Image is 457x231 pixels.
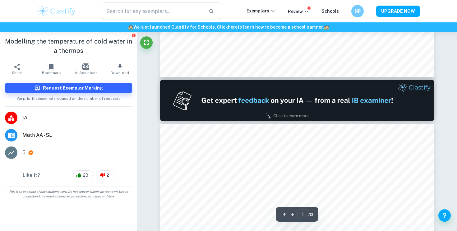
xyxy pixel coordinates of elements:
p: Exemplars [247,7,275,14]
h6: Like it? [23,172,40,179]
input: Search for any exemplars... [102,2,204,20]
button: Request Exemplar Marking [5,83,132,93]
img: Ad [160,80,434,121]
span: Math AA - SL [22,132,132,139]
h6: We just launched Clastify for Schools. Click to learn how to become a school partner. [1,24,456,30]
span: Download [111,71,129,75]
img: AI Assistant [82,63,89,70]
img: Clastify logo [37,5,76,17]
button: Fullscreen [140,36,153,49]
span: We prioritize exemplars based on the number of requests [17,93,121,101]
span: 🏫 [324,25,329,30]
a: Schools [321,9,339,14]
span: 🏫 [128,25,133,30]
h6: Request Exemplar Marking [43,85,103,91]
span: 23 [80,172,92,178]
span: This is an example of past student work. Do not copy or submit as your own. Use to understand the... [2,189,135,199]
a: here [228,25,238,30]
span: Bookmark [42,71,61,75]
button: AI Assistant [69,60,103,78]
div: 2 [97,170,114,180]
button: Download [103,60,137,78]
h6: NP [354,8,361,15]
span: IA [22,114,132,122]
span: AI Assistant [75,71,97,75]
button: UPGRADE NOW [376,6,420,17]
span: 2 [103,172,113,178]
div: 23 [73,170,94,180]
button: Help and Feedback [438,209,451,222]
p: 5 [22,149,25,156]
button: NP [351,5,364,17]
button: Bookmark [34,60,68,78]
span: / 13 [308,212,313,217]
span: Share [12,71,22,75]
h1: Modelling the temperature of cold water in a thermos [5,37,132,55]
button: Report issue [131,33,136,38]
p: Review [288,8,309,15]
